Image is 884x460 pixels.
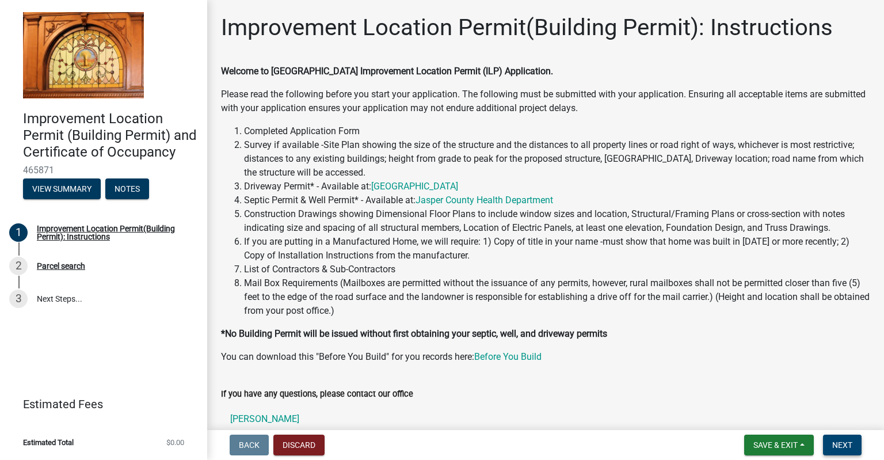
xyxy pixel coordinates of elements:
a: Jasper County Health Department [416,195,553,206]
li: Septic Permit & Well Permit* - Available at: [244,193,870,207]
li: Mail Box Requirements (Mailboxes are permitted without the issuance of any permits, however, rura... [244,276,870,318]
li: Survey if available -Site Plan showing the size of the structure and the distances to all propert... [244,138,870,180]
button: Discard [273,435,325,455]
div: Improvement Location Permit(Building Permit): Instructions [37,225,189,241]
strong: *No Building Permit will be issued without first obtaining your septic, well, and driveway permits [221,328,607,339]
a: [GEOGRAPHIC_DATA] [371,181,458,192]
button: Notes [105,178,149,199]
span: Back [239,440,260,450]
span: $0.00 [166,439,184,446]
img: Jasper County, Indiana [23,12,144,98]
a: [PERSON_NAME] [221,405,870,459]
span: 465871 [23,165,184,176]
p: Please read the following before you start your application. The following must be submitted with... [221,88,870,115]
p: You can download this "Before You Build" for you records here: [221,350,870,364]
span: Estimated Total [23,439,74,446]
wm-modal-confirm: Summary [23,185,101,195]
span: Save & Exit [753,440,798,450]
div: 3 [9,290,28,308]
label: If you have any questions, please contact our office [221,390,413,398]
button: Next [823,435,862,455]
li: If you are putting in a Manufactured Home, we will require: 1) Copy of title in your name -must s... [244,235,870,263]
p: [PERSON_NAME] [230,415,437,424]
strong: Welcome to [GEOGRAPHIC_DATA] Improvement Location Permit (ILP) Application. [221,66,553,77]
li: Construction Drawings showing Dimensional Floor Plans to include window sizes and location, Struc... [244,207,870,235]
button: View Summary [23,178,101,199]
li: Completed Application Form [244,124,870,138]
div: 1 [9,223,28,242]
li: Driveway Permit* - Available at: [244,180,870,193]
h4: Improvement Location Permit (Building Permit) and Certificate of Occupancy [23,111,198,160]
a: Before You Build [474,351,542,362]
a: Estimated Fees [9,393,189,416]
button: Back [230,435,269,455]
li: List of Contractors & Sub-Contractors [244,263,870,276]
div: 2 [9,257,28,275]
span: Next [832,440,852,450]
wm-modal-confirm: Notes [105,185,149,195]
div: Parcel search [37,262,85,270]
h1: Improvement Location Permit(Building Permit): Instructions [221,14,833,41]
button: Save & Exit [744,435,814,455]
